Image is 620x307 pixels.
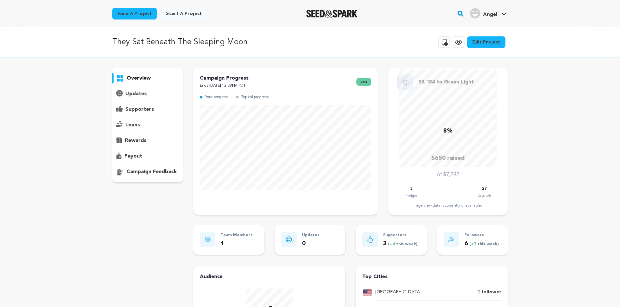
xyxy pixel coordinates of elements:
[470,8,480,19] img: user.png
[112,135,183,146] button: rewards
[467,36,505,48] a: Edit Project
[124,152,142,160] p: payout
[362,273,501,281] h4: Top Cities
[469,7,508,19] a: Angel's Profile
[477,288,502,296] p: 1 follower
[125,106,154,113] p: supporters
[125,90,147,98] p: updates
[306,10,357,18] a: Seed&Spark Homepage
[302,239,320,249] p: 0
[443,126,453,136] p: 8%
[161,8,207,19] a: Start a project
[302,232,320,239] p: Updates
[200,82,249,90] p: Ends [DATE] 12:39PM PDT
[112,151,183,161] button: payout
[395,203,501,208] div: Page view data is currently unavailable.
[125,121,140,129] p: loans
[127,168,177,176] p: campaign feedback
[112,120,183,130] button: loans
[112,8,157,19] a: Fund a project
[375,288,421,296] p: [GEOGRAPHIC_DATA]
[221,232,253,239] p: Team Members
[306,10,357,18] img: Seed&Spark Logo Dark Mode
[112,89,183,99] button: updates
[112,104,183,115] button: supporters
[406,193,417,199] p: Pledges
[125,137,146,145] p: rewards
[383,239,417,249] p: 3
[482,185,487,193] p: 27
[356,78,371,86] span: live
[464,239,499,249] p: 6
[471,242,477,246] span: +7
[112,73,183,83] button: overview
[390,242,396,246] span: +4
[205,94,228,101] p: Your progress
[112,36,248,48] p: They Sat Beneath The Sleeping Moon
[470,8,497,19] div: Angel's Profile
[469,7,508,20] span: Angel's Profile
[464,232,499,239] p: Followers
[112,167,183,177] button: campaign feedback
[483,12,497,17] span: Angel
[468,242,499,246] span: ( this week)
[221,239,253,249] p: 1
[478,193,491,199] p: Days Left
[437,171,459,179] p: of $7,292
[241,94,269,101] p: Typical progress
[410,185,412,193] p: 3
[200,74,249,82] p: Campaign Progress
[387,242,417,246] span: ( this week)
[200,273,339,281] h4: Audience
[383,232,417,239] p: Supporters
[127,74,151,82] p: overview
